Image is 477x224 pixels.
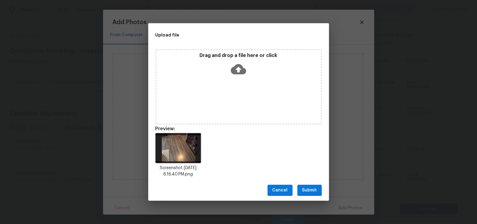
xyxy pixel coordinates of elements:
[297,185,322,196] button: Submit
[272,187,288,194] span: Cancel
[155,133,201,163] img: wcl8WLpZ741tAAAAABJRU5ErkJggg==
[302,187,317,194] span: Submit
[268,185,293,196] button: Cancel
[155,165,201,178] p: Screenshot [DATE] 6.16.40 PM.png
[156,52,321,59] p: Drag and drop a file here or click
[155,32,295,38] h2: Upload file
